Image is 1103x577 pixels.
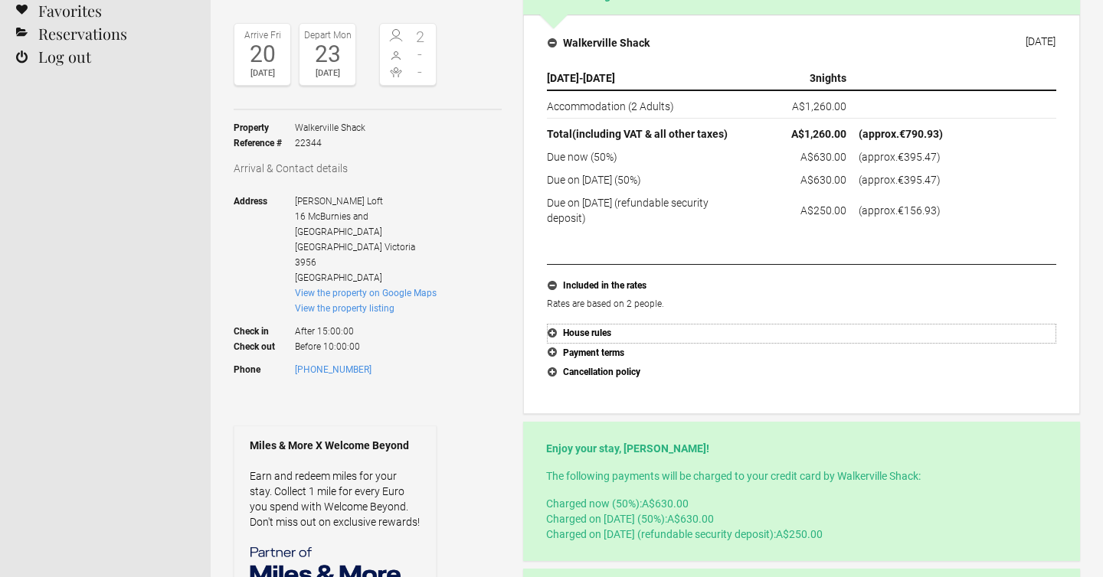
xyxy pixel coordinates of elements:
h3: Arrival & Contact details [234,161,502,176]
a: View the property on Google Maps [295,288,437,298]
span: [GEOGRAPHIC_DATA] [295,242,382,253]
strong: Phone [234,362,295,377]
flynt-currency: A$250.00 [776,528,823,540]
strong: Address [234,194,295,285]
div: Arrive Fri [238,28,286,43]
flynt-currency: A$630.00 [642,497,689,510]
td: Due now (50%) [547,145,751,168]
span: Before 10:00:00 [295,339,437,354]
span: Victoria [385,242,415,253]
div: [DATE] [1026,35,1056,47]
button: Payment terms [547,344,1056,363]
span: [PERSON_NAME] Loft [295,196,383,207]
span: Walkerville Shack [295,120,365,135]
span: - [408,47,433,62]
h4: Walkerville Shack [548,35,650,51]
div: [DATE] [238,66,286,81]
flynt-currency: A$630.00 [800,151,846,163]
span: 3 [810,72,816,84]
div: [DATE] [303,66,352,81]
div: 20 [238,43,286,66]
flynt-currency: €395.47 [898,174,937,186]
span: [DATE] [547,72,579,84]
span: 2 [408,29,433,44]
a: Earn and redeem miles for your stay. Collect 1 mile for every Euro you spend with Welcome Beyond.... [250,470,420,528]
th: Total [547,119,751,146]
div: Depart Mon [303,28,352,43]
p: Rates are based on 2 people. [547,296,1056,311]
td: Accommodation (2 Adults) [547,90,751,119]
span: (approx. ) [859,174,941,186]
button: Cancellation policy [547,363,1056,383]
button: Walkerville Shack [DATE] [535,27,1068,59]
span: (approx. ) [859,151,941,163]
flynt-currency: €790.93 [899,128,939,140]
span: After 15:00:00 [295,316,437,339]
span: 16 McBurnies and [GEOGRAPHIC_DATA] [295,211,382,237]
td: Due on [DATE] (50%) [547,168,751,191]
flynt-currency: A$1,260.00 [791,128,846,140]
flynt-currency: A$1,260.00 [792,100,846,112]
th: - [547,67,751,90]
flynt-currency: A$630.00 [800,174,846,186]
p: Charged now (50%): Charged on [DATE] (50%): Charged on [DATE] (refundable security deposit): [546,496,1057,542]
span: 3956 [295,257,316,268]
strong: Property [234,120,295,135]
flynt-currency: A$630.00 [667,513,714,525]
flynt-currency: €156.93 [898,204,937,217]
td: Due on [DATE] (refundable security deposit) [547,191,751,226]
strong: Reference # [234,135,295,151]
span: (approx. ) [859,204,941,217]
strong: Enjoy your stay, [PERSON_NAME]! [546,442,709,455]
span: - [408,64,433,80]
a: [PHONE_NUMBER] [295,364,371,375]
span: [DATE] [583,72,615,84]
div: 23 [303,43,352,66]
flynt-currency: A$250.00 [800,204,846,217]
p: The following payments will be charged to your credit card by Walkerville Shack: [546,468,1057,484]
th: nights [751,67,853,90]
flynt-currency: €395.47 [898,151,937,163]
button: House rules [547,324,1056,344]
span: (including VAT & all other taxes) [572,128,728,140]
span: [GEOGRAPHIC_DATA] [295,272,382,283]
span: (approx. ) [859,128,943,140]
strong: Check out [234,339,295,354]
strong: Check in [234,316,295,339]
strong: Miles & More X Welcome Beyond [250,438,421,453]
span: 22344 [295,135,365,151]
button: Included in the rates [547,276,1056,296]
a: View the property listing [295,303,394,314]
